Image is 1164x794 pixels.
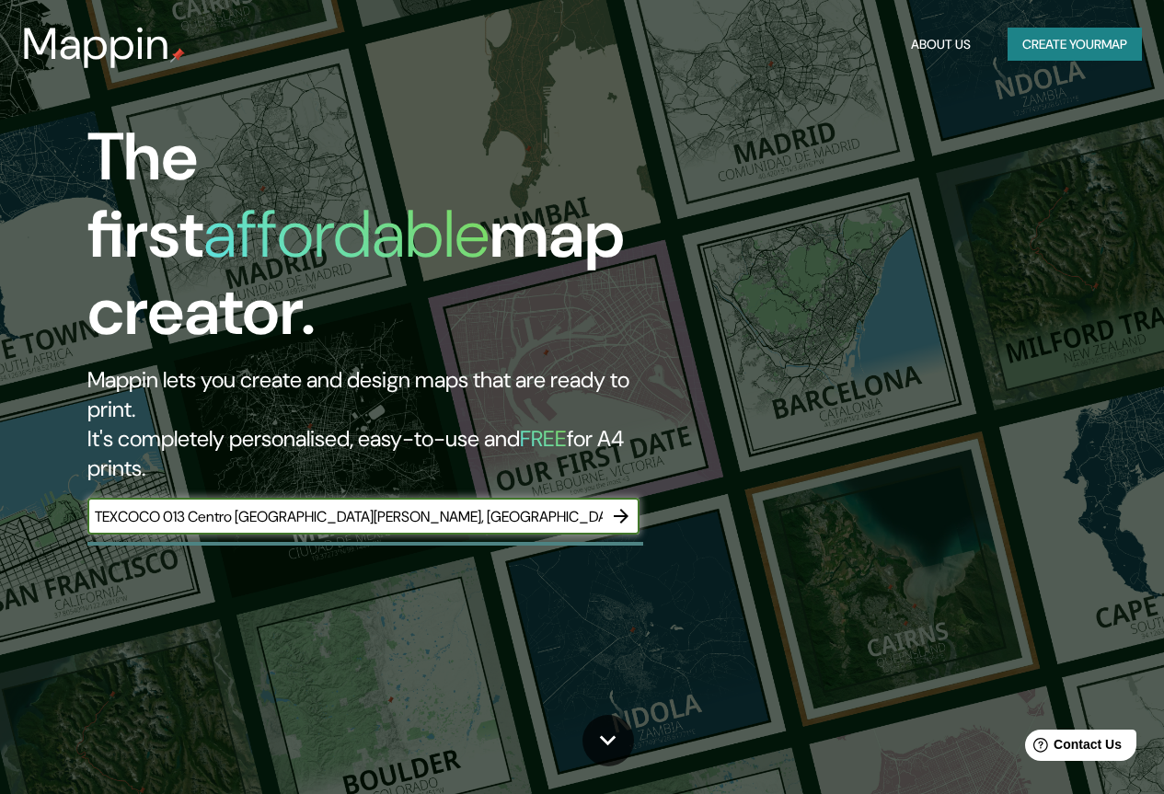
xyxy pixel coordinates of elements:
[87,506,603,527] input: Choose your favourite place
[87,119,670,365] h1: The first map creator.
[170,48,185,63] img: mappin-pin
[22,18,170,70] h3: Mappin
[87,365,670,483] h2: Mappin lets you create and design maps that are ready to print. It's completely personalised, eas...
[520,424,567,453] h5: FREE
[1000,722,1144,774] iframe: Help widget launcher
[904,28,978,62] button: About Us
[1008,28,1142,62] button: Create yourmap
[203,191,490,277] h1: affordable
